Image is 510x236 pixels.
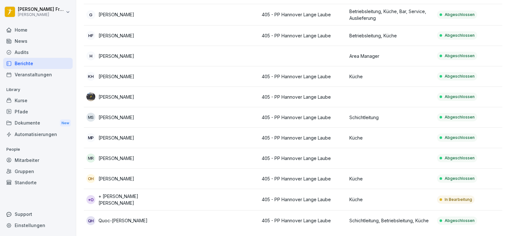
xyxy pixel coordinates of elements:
p: [PERSON_NAME] [98,134,134,141]
p: 405 - PP Hannover Lange Laube [262,196,344,203]
p: [PERSON_NAME] Frontini [18,7,64,12]
a: Berichte [3,58,73,69]
a: DokumenteNew [3,117,73,129]
p: Küche [349,175,432,182]
img: ebisw4eyqw52ue38ndm2lwyh.png [86,92,95,101]
a: Pfade [3,106,73,117]
div: H [86,51,95,60]
p: [PERSON_NAME] [98,94,134,100]
p: Abgeschlossen [445,53,475,59]
p: 405 - PP Hannover Lange Laube [262,175,344,182]
p: Abgeschlossen [445,33,475,38]
p: 405 - PP Hannover Lange Laube [262,11,344,18]
div: KH [86,72,95,81]
p: Abgeschlossen [445,73,475,79]
a: Veranstaltungen [3,69,73,80]
p: Betriebsleitung, Küche [349,32,432,39]
div: MR [86,154,95,163]
div: Dokumente [3,117,73,129]
p: Küche [349,196,432,203]
p: Abgeschlossen [445,176,475,181]
p: Betriebsleitung, Küche, Bar, Service, Auslieferung [349,8,432,21]
p: [PERSON_NAME] [98,114,134,121]
a: Automatisierungen [3,129,73,140]
div: +O [86,195,95,204]
p: 405 - PP Hannover Lange Laube [262,134,344,141]
a: Einstellungen [3,220,73,231]
div: MP [86,133,95,142]
p: 405 - PP Hannover Lange Laube [262,73,344,80]
a: Audits [3,47,73,58]
p: Küche [349,134,432,141]
p: [PERSON_NAME] [98,53,134,59]
a: Kurse [3,95,73,106]
p: Schichtleitung, Betriebsleitung, Küche [349,217,432,224]
p: 405 - PP Hannover Lange Laube [262,94,344,100]
a: Mitarbeiter [3,155,73,166]
p: [PERSON_NAME] [98,11,134,18]
div: QH [86,216,95,225]
p: Area Manager [349,53,432,59]
p: [PERSON_NAME] [98,155,134,162]
a: Home [3,24,73,35]
p: In Bearbeitung [445,197,472,202]
p: 405 - PP Hannover Lange Laube [262,217,344,224]
p: Abgeschlossen [445,135,475,141]
p: Abgeschlossen [445,12,475,18]
p: Abgeschlossen [445,94,475,100]
p: 405 - PP Hannover Lange Laube [262,114,344,121]
p: Schichtleitung [349,114,432,121]
a: News [3,35,73,47]
p: [PERSON_NAME] [98,32,134,39]
a: Standorte [3,177,73,188]
div: HF [86,31,95,40]
p: Abgeschlossen [445,155,475,161]
p: [PERSON_NAME] [98,73,134,80]
p: 405 - PP Hannover Lange Laube [262,155,344,162]
p: [PERSON_NAME] [98,175,134,182]
div: G [86,10,95,19]
div: Support [3,209,73,220]
p: People [3,144,73,155]
div: New [60,119,71,127]
p: Library [3,85,73,95]
a: Gruppen [3,166,73,177]
div: OH [86,174,95,183]
p: Quoc-[PERSON_NAME] [98,217,148,224]
p: Abgeschlossen [445,218,475,224]
p: Abgeschlossen [445,114,475,120]
p: 405 - PP Hannover Lange Laube [262,32,344,39]
p: + [PERSON_NAME] [PERSON_NAME] [98,193,169,206]
p: [PERSON_NAME] [18,12,64,17]
p: Küche [349,73,432,80]
div: MS [86,113,95,122]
